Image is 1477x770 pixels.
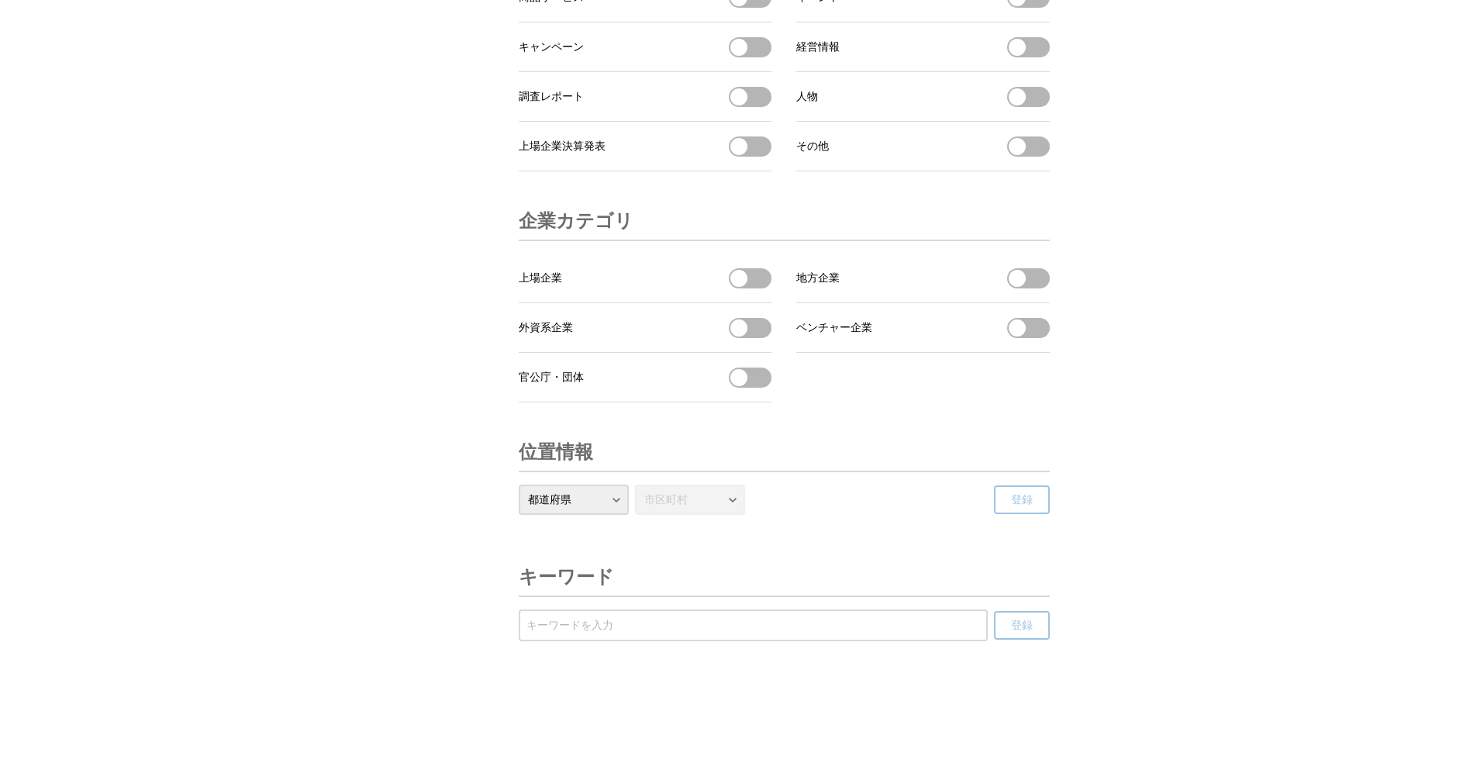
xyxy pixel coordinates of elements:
span: 上場企業 [519,271,562,285]
h3: キーワード [519,558,614,596]
span: 官公庁・団体 [519,371,584,385]
select: 市区町村 [635,485,745,515]
span: その他 [796,140,829,154]
h3: 位置情報 [519,433,593,471]
span: キャンペーン [519,40,584,54]
span: 登録 [1011,493,1033,507]
span: 登録 [1011,619,1033,633]
span: ベンチャー企業 [796,321,872,335]
button: 登録 [994,485,1050,514]
select: 都道府県 [519,485,629,515]
span: 上場企業決算発表 [519,140,606,154]
span: 人物 [796,90,818,104]
span: 地方企業 [796,271,840,285]
input: 受信するキーワードを登録する [526,617,980,634]
span: 外資系企業 [519,321,573,335]
span: 経営情報 [796,40,840,54]
h3: 企業カテゴリ [519,202,633,240]
span: 調査レポート [519,90,584,104]
button: 登録 [994,611,1050,640]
